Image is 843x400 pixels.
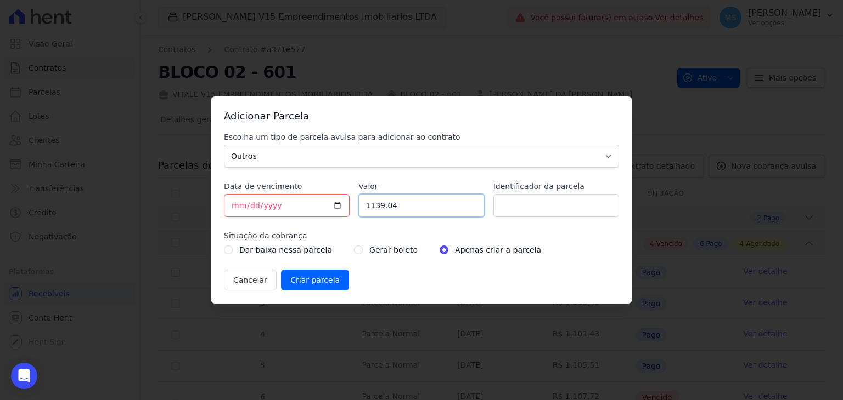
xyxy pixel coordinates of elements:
input: Criar parcela [281,270,349,290]
button: Cancelar [224,270,277,290]
label: Identificador da parcela [493,181,619,192]
label: Escolha um tipo de parcela avulsa para adicionar ao contrato [224,132,619,142]
label: Data de vencimento [224,181,350,192]
label: Gerar boleto [369,243,418,256]
div: Open Intercom Messenger [11,363,37,389]
label: Valor [358,181,484,192]
label: Apenas criar a parcela [455,243,541,256]
label: Situação da cobrança [224,230,619,241]
label: Dar baixa nessa parcela [239,243,332,256]
h3: Adicionar Parcela [224,110,619,123]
